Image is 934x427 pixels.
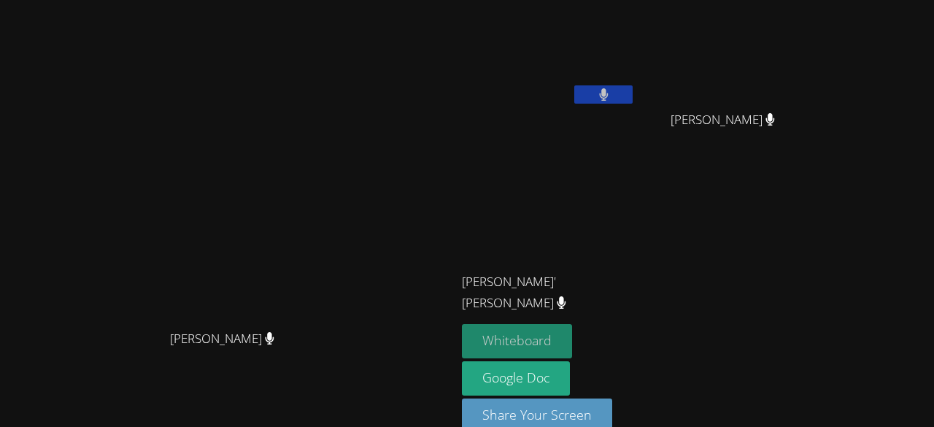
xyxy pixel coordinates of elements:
button: Whiteboard [462,324,572,358]
span: [PERSON_NAME] [170,328,274,350]
a: Google Doc [462,361,570,396]
span: [PERSON_NAME]' [PERSON_NAME] [462,272,624,314]
span: [PERSON_NAME] [671,109,775,131]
